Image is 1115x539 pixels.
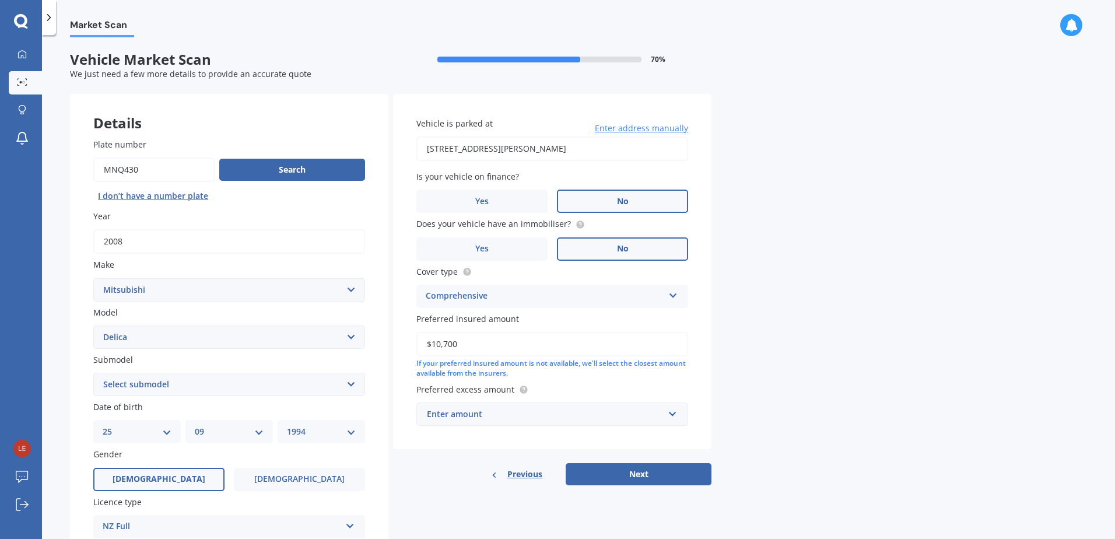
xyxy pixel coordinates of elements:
span: Year [93,211,111,222]
span: Does your vehicle have an immobiliser? [416,219,571,230]
span: No [617,244,629,254]
input: Enter amount [416,332,688,356]
span: Vehicle is parked at [416,118,493,129]
span: Previous [507,466,542,483]
div: Details [70,94,388,129]
span: Submodel [93,354,133,365]
button: Next [566,463,711,485]
span: No [617,197,629,206]
span: Yes [475,197,489,206]
span: We just need a few more details to provide an accurate quote [70,68,311,79]
span: Licence type [93,496,142,508]
span: Is your vehicle on finance? [416,171,519,182]
img: 80f4ae8dca2c10f12c896b1640899997 [13,440,31,457]
span: Market Scan [70,19,134,35]
button: Search [219,159,365,181]
span: [DEMOGRAPHIC_DATA] [254,474,345,484]
span: 70 % [651,55,665,64]
span: Yes [475,244,489,254]
span: Make [93,260,114,271]
span: Preferred insured amount [416,313,519,324]
input: YYYY [93,229,365,254]
span: Vehicle Market Scan [70,51,391,68]
div: Enter amount [427,408,664,421]
div: If your preferred insured amount is not available, we'll select the closest amount available from... [416,359,688,379]
input: Enter plate number [93,157,215,182]
span: Plate number [93,139,146,150]
span: Date of birth [93,401,143,412]
span: Gender [93,449,122,460]
span: [DEMOGRAPHIC_DATA] [113,474,205,484]
span: Preferred excess amount [416,384,514,395]
button: I don’t have a number plate [93,187,213,205]
div: NZ Full [103,520,341,534]
span: Cover type [416,266,458,277]
input: Enter address [416,136,688,161]
div: Comprehensive [426,289,664,303]
span: Enter address manually [595,123,688,134]
span: Model [93,307,118,318]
